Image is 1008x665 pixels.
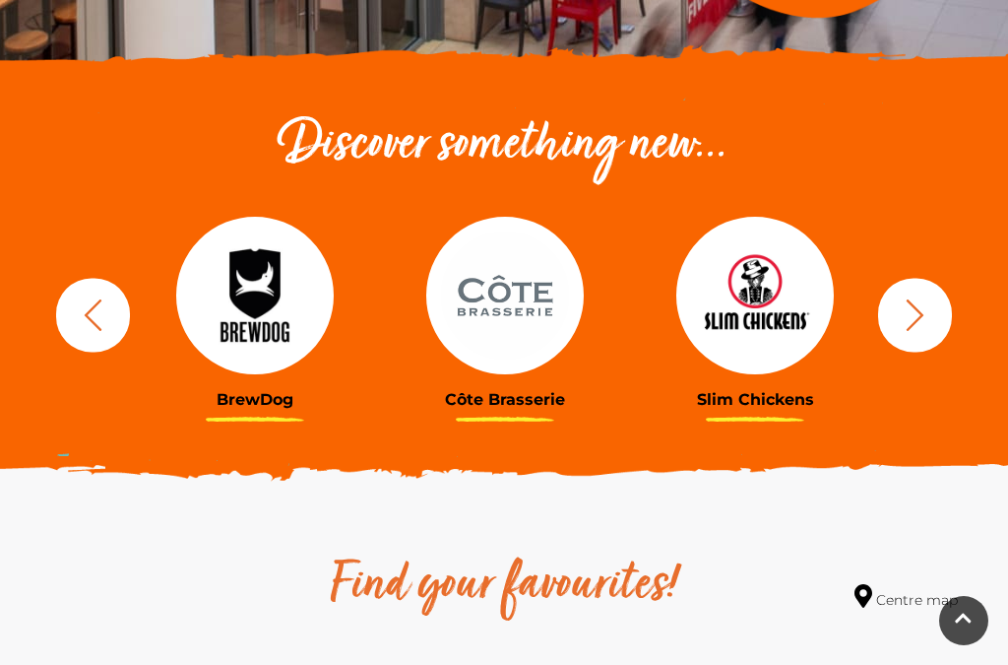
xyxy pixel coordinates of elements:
h3: Côte Brasserie [395,390,615,409]
a: Côte Brasserie [395,217,615,409]
h3: BrewDog [145,390,365,409]
a: Slim Chickens [645,217,865,409]
h2: Discover something new... [46,114,962,177]
a: Centre map [854,584,958,611]
a: BrewDog [145,217,365,409]
h2: Find your favourites! [204,555,804,618]
h3: Slim Chickens [645,390,865,409]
